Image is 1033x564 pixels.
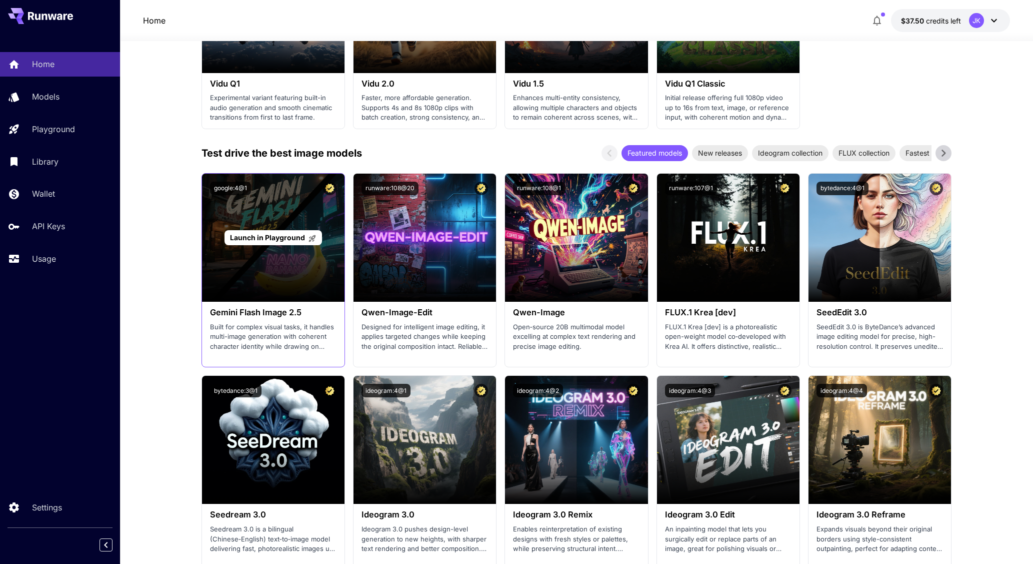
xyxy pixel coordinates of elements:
[32,253,56,265] p: Usage
[692,148,748,158] span: New releases
[665,93,791,123] p: Initial release offering full 1080p video up to 16s from text, image, or reference input, with co...
[665,79,791,89] h3: Vidu Q1 Classic
[621,145,688,161] div: Featured models
[201,146,362,161] p: Test drive the best image models
[210,510,336,519] h3: Seedream 3.0
[832,145,895,161] div: FLUX collection
[665,182,717,195] button: runware:107@1
[752,145,828,161] div: Ideogram collection
[513,79,639,89] h3: Vidu 1.5
[513,322,639,352] p: Open‑source 20B multimodal model excelling at complex text rendering and precise image editing.
[474,182,488,195] button: Certified Model – Vetted for best performance and includes a commercial license.
[665,510,791,519] h3: Ideogram 3.0 Edit
[692,145,748,161] div: New releases
[32,156,58,168] p: Library
[32,188,55,200] p: Wallet
[665,524,791,554] p: An inpainting model that lets you surgically edit or replace parts of an image, great for polishi...
[626,384,640,397] button: Certified Model – Vetted for best performance and includes a commercial license.
[32,220,65,232] p: API Keys
[926,17,961,25] span: credits left
[361,322,488,352] p: Designed for intelligent image editing, it applies targeted changes while keeping the original co...
[361,93,488,123] p: Faster, more affordable generation. Supports 4s and 8s 1080p clips with batch creation, strong co...
[816,182,868,195] button: bytedance:4@1
[816,308,943,317] h3: SeedEdit 3.0
[752,148,828,158] span: Ideogram collection
[210,79,336,89] h3: Vidu Q1
[361,308,488,317] h3: Qwen-Image-Edit
[505,174,647,302] img: alt
[969,13,984,28] div: JK
[626,182,640,195] button: Certified Model – Vetted for best performance and includes a commercial license.
[657,376,799,504] img: alt
[901,17,926,25] span: $37.50
[202,376,344,504] img: alt
[230,233,305,242] span: Launch in Playground
[323,384,336,397] button: Certified Model – Vetted for best performance and includes a commercial license.
[361,79,488,89] h3: Vidu 2.0
[778,384,791,397] button: Certified Model – Vetted for best performance and includes a commercial license.
[353,174,496,302] img: alt
[665,322,791,352] p: FLUX.1 Krea [dev] is a photorealistic open-weight model co‑developed with Krea AI. It offers dist...
[224,230,322,246] a: Launch in Playground
[323,182,336,195] button: Certified Model – Vetted for best performance and includes a commercial license.
[99,538,112,551] button: Collapse sidebar
[901,16,961,26] div: $37.49716
[513,308,639,317] h3: Qwen-Image
[32,58,54,70] p: Home
[474,384,488,397] button: Certified Model – Vetted for best performance and includes a commercial license.
[778,182,791,195] button: Certified Model – Vetted for best performance and includes a commercial license.
[210,384,261,397] button: bytedance:3@1
[665,308,791,317] h3: FLUX.1 Krea [dev]
[210,322,336,352] p: Built for complex visual tasks, it handles multi-image generation with coherent character identit...
[210,182,251,195] button: google:4@1
[816,322,943,352] p: SeedEdit 3.0 is ByteDance’s advanced image editing model for precise, high-resolution control. It...
[210,308,336,317] h3: Gemini Flash Image 2.5
[832,148,895,158] span: FLUX collection
[621,148,688,158] span: Featured models
[929,384,943,397] button: Certified Model – Vetted for best performance and includes a commercial license.
[505,376,647,504] img: alt
[929,182,943,195] button: Certified Model – Vetted for best performance and includes a commercial license.
[143,15,165,27] nav: breadcrumb
[353,376,496,504] img: alt
[665,384,715,397] button: ideogram:4@3
[361,524,488,554] p: Ideogram 3.0 pushes design-level generation to new heights, with sharper text rendering and bette...
[210,93,336,123] p: Experimental variant featuring built-in audio generation and smooth cinematic transitions from fi...
[891,9,1010,32] button: $37.49716JK
[513,93,639,123] p: Enhances multi-entity consistency, allowing multiple characters and objects to remain coherent ac...
[143,15,165,27] a: Home
[657,174,799,302] img: alt
[513,524,639,554] p: Enables reinterpretation of existing designs with fresh styles or palettes, while preserving stru...
[32,501,62,513] p: Settings
[513,510,639,519] h3: Ideogram 3.0 Remix
[513,182,565,195] button: runware:108@1
[361,384,410,397] button: ideogram:4@1
[32,123,75,135] p: Playground
[899,148,961,158] span: Fastest models
[899,145,961,161] div: Fastest models
[210,524,336,554] p: Seedream 3.0 is a bilingual (Chinese‑English) text‑to‑image model delivering fast, photorealistic...
[808,376,951,504] img: alt
[513,384,563,397] button: ideogram:4@2
[361,510,488,519] h3: Ideogram 3.0
[808,174,951,302] img: alt
[361,182,418,195] button: runware:108@20
[32,91,59,103] p: Models
[816,524,943,554] p: Expands visuals beyond their original borders using style-consistent outpainting, perfect for ada...
[107,536,120,554] div: Collapse sidebar
[816,510,943,519] h3: Ideogram 3.0 Reframe
[816,384,867,397] button: ideogram:4@4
